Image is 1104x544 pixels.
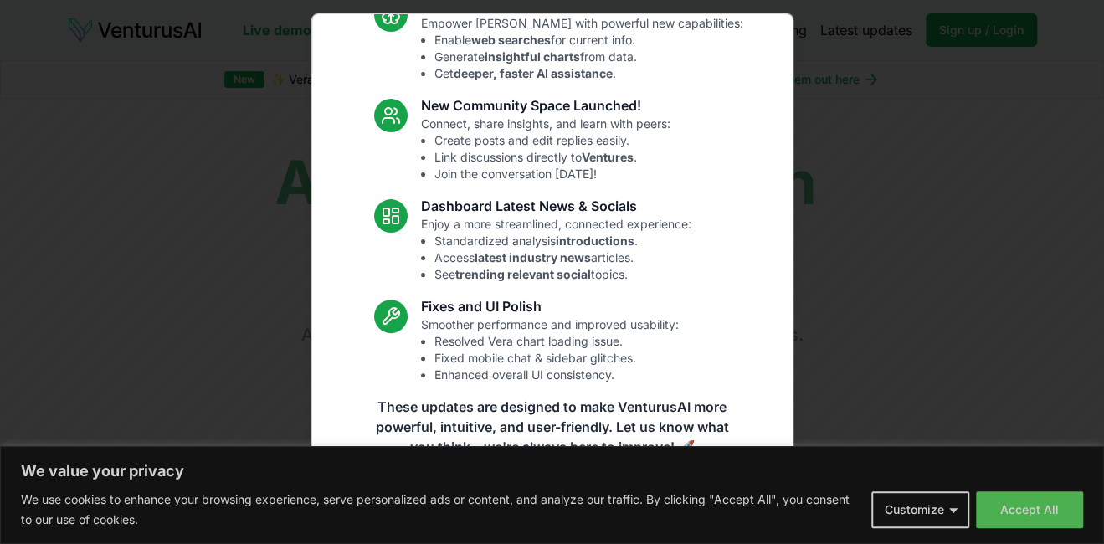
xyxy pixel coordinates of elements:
li: Generate from data. [434,49,743,65]
li: Create posts and edit replies easily. [434,132,670,149]
h3: Dashboard Latest News & Socials [421,196,691,216]
li: Link discussions directly to . [434,149,670,166]
p: These updates are designed to make VenturusAI more powerful, intuitive, and user-friendly. Let us... [365,397,740,457]
li: Get . [434,65,743,82]
h3: Fixes and UI Polish [421,296,679,316]
li: Access articles. [434,249,691,266]
li: Resolved Vera chart loading issue. [434,333,679,350]
p: Smoother performance and improved usability: [421,316,679,383]
li: See topics. [434,266,691,283]
strong: deeper, faster AI assistance [454,66,613,80]
li: Enable for current info. [434,32,743,49]
li: Join the conversation [DATE]! [434,166,670,182]
strong: latest industry news [475,250,591,264]
h3: New Community Space Launched! [421,95,670,115]
p: Empower [PERSON_NAME] with powerful new capabilities: [421,15,743,82]
li: Fixed mobile chat & sidebar glitches. [434,350,679,367]
strong: insightful charts [485,49,580,64]
strong: trending relevant social [455,267,591,281]
li: Enhanced overall UI consistency. [434,367,679,383]
p: Connect, share insights, and learn with peers: [421,115,670,182]
strong: introductions [556,234,634,248]
strong: Ventures [582,150,634,164]
a: Read the full announcement on our blog! [427,477,678,511]
p: Enjoy a more streamlined, connected experience: [421,216,691,283]
li: Standardized analysis . [434,233,691,249]
strong: web searches [471,33,551,47]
